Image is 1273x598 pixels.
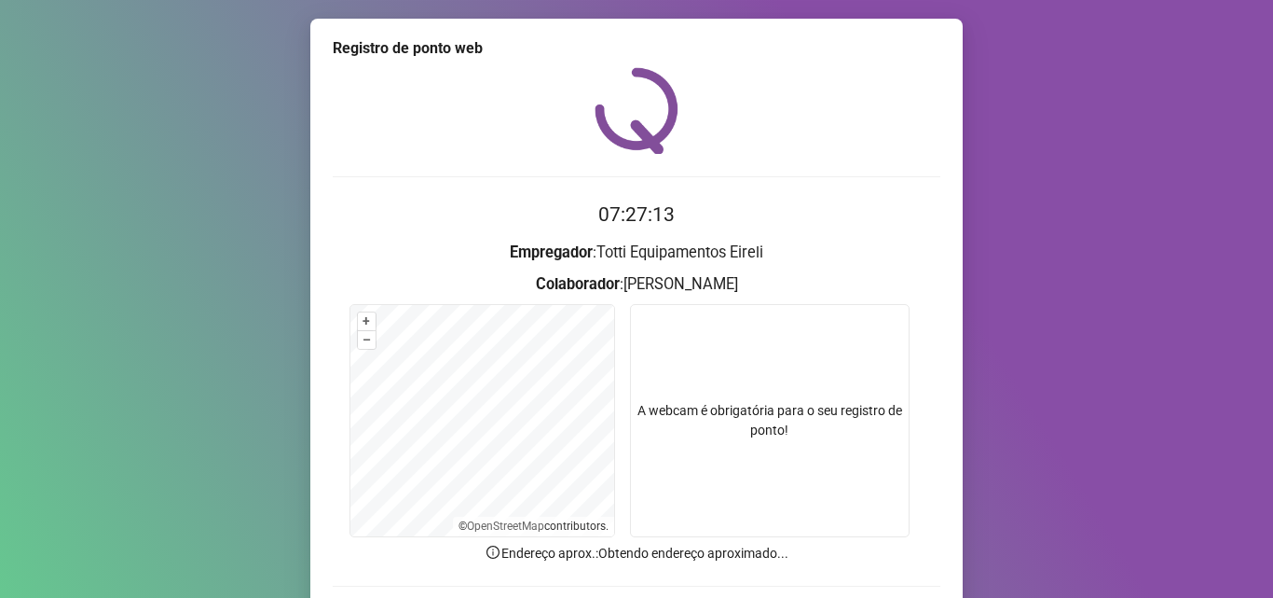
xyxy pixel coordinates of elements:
[485,544,501,561] span: info-circle
[358,313,376,330] button: +
[467,520,544,533] a: OpenStreetMap
[510,243,593,261] strong: Empregador
[358,331,376,349] button: –
[630,304,910,537] div: A webcam é obrigatória para o seu registro de ponto!
[595,67,678,154] img: QRPoint
[333,37,940,60] div: Registro de ponto web
[333,241,940,265] h3: : Totti Equipamentos Eireli
[459,520,609,533] li: © contributors.
[536,275,620,293] strong: Colaborador
[333,543,940,563] p: Endereço aprox. : Obtendo endereço aproximado...
[333,272,940,297] h3: : [PERSON_NAME]
[598,203,675,226] time: 07:27:13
